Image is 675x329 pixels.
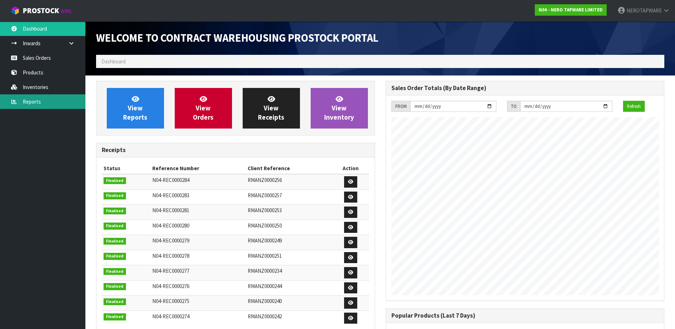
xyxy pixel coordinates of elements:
[102,163,151,174] th: Status
[123,95,147,121] span: View Reports
[246,163,332,174] th: Client Reference
[152,237,189,244] span: N04-REC0000279
[11,6,20,15] img: cube-alt.png
[101,58,126,65] span: Dashboard
[258,95,284,121] span: View Receipts
[391,312,659,319] h3: Popular Products (Last 7 Days)
[248,283,282,289] span: RMANZ0000244
[248,313,282,320] span: RMANZ0000242
[391,85,659,92] h3: Sales Order Totals (By Date Range)
[248,298,282,304] span: RMANZ0000240
[248,177,282,183] span: RMANZ0000256
[248,267,282,274] span: RMANZ0000234
[152,192,189,199] span: N04-REC0000283
[311,88,368,129] a: ViewInventory
[248,237,282,244] span: RMANZ0000249
[193,95,213,121] span: View Orders
[623,101,645,112] button: Refresh
[175,88,232,129] a: ViewOrders
[96,31,379,45] span: Welcome to Contract Warehousing ProStock Portal
[248,222,282,229] span: RMANZ0000250
[152,267,189,274] span: N04-REC0000277
[104,177,126,184] span: Finalised
[104,208,126,215] span: Finalised
[104,192,126,199] span: Finalised
[152,313,189,320] span: N04-REC0000274
[243,88,300,129] a: ViewReceipts
[627,7,662,14] span: NEROTAPWARE
[23,6,59,15] span: ProStock
[391,101,410,112] div: FROM
[104,268,126,275] span: Finalised
[152,252,189,259] span: N04-REC0000278
[152,298,189,304] span: N04-REC0000275
[152,283,189,289] span: N04-REC0000276
[104,298,126,305] span: Finalised
[104,223,126,230] span: Finalised
[102,147,369,153] h3: Receipts
[104,253,126,260] span: Finalised
[248,207,282,214] span: RMANZ0000253
[324,95,354,121] span: View Inventory
[107,88,164,129] a: ViewReports
[152,177,189,183] span: N04-REC0000284
[104,283,126,290] span: Finalised
[152,207,189,214] span: N04-REC0000281
[332,163,369,174] th: Action
[248,192,282,199] span: RMANZ0000257
[151,163,246,174] th: Reference Number
[507,101,520,112] div: TO
[152,222,189,229] span: N04-REC0000280
[104,313,126,320] span: Finalised
[60,8,72,15] small: WMS
[248,252,282,259] span: RMANZ0000251
[104,238,126,245] span: Finalised
[539,7,603,13] strong: N04 - NERO TAPWARE LIMITED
